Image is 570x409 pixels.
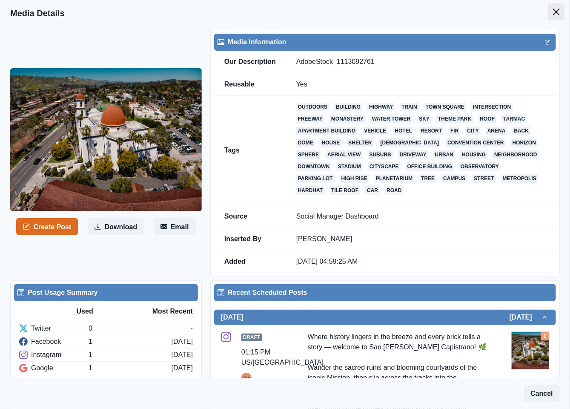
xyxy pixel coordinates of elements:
[449,127,460,135] a: fir
[191,323,193,334] div: -
[329,115,365,123] a: monastery
[433,150,455,159] a: urban
[286,251,556,273] td: [DATE] 04:59:25 AM
[221,313,243,321] h2: [DATE]
[441,174,467,183] a: campus
[347,138,374,147] a: shelter
[419,174,436,183] a: tree
[89,323,190,334] div: 0
[214,73,286,96] td: Reusable
[418,115,432,123] a: sky
[154,218,196,235] button: Email
[296,162,331,171] a: downtown
[172,350,193,360] div: [DATE]
[478,115,497,123] a: roof
[400,103,419,111] a: train
[511,138,538,147] a: horizon
[486,127,507,135] a: arena
[77,306,135,317] div: Used
[419,127,444,135] a: resort
[541,332,549,340] div: Total Media Attached
[241,347,324,368] div: 01:15 PM US/[GEOGRAPHIC_DATA]
[296,186,324,195] a: hardhat
[19,350,89,360] div: Instagram
[424,103,466,111] a: town square
[214,205,286,228] td: Source
[241,334,262,341] span: Draft
[446,138,506,147] a: convention center
[296,103,329,111] a: outdoors
[286,51,556,73] td: AdobeStock_1113092761
[17,288,195,298] div: Post Usage Summary
[336,162,363,171] a: stadium
[548,3,565,20] button: Close
[19,337,89,347] div: Facebook
[89,350,171,360] div: 1
[243,373,249,383] div: Tony Manalo
[512,332,549,369] img: wqqlca0nrbbsyotzkdtl
[214,51,286,73] td: Our Description
[326,150,362,159] a: aerial view
[88,218,144,235] button: Download
[296,174,335,183] a: parking lot
[363,127,388,135] a: vehicle
[218,288,553,298] div: Recent Scheduled Posts
[493,150,539,159] a: neighborhood
[436,115,473,123] a: theme park
[398,150,428,159] a: driveway
[501,174,538,183] a: metropolis
[296,150,321,159] a: sphere
[214,310,556,325] button: [DATE][DATE]
[460,150,487,159] a: housing
[510,313,541,321] h2: [DATE]
[10,68,202,212] img: wqqlca0nrbbsyotzkdtl
[296,235,352,242] a: [PERSON_NAME]
[89,363,171,373] div: 1
[471,103,513,111] a: intersection
[172,337,193,347] div: [DATE]
[296,212,546,221] p: Social Manager Dashboard
[16,218,78,235] button: Create Post
[19,363,89,373] div: Google
[406,162,454,171] a: office building
[393,127,414,135] a: hotel
[340,174,369,183] a: high rise
[320,138,342,147] a: house
[370,115,412,123] a: water tower
[367,103,395,111] a: highway
[524,385,560,402] button: Cancel
[542,37,553,47] button: Edit
[513,127,531,135] a: back
[286,73,556,96] td: Yes
[296,138,315,147] a: dome
[135,306,193,317] div: Most Recent
[379,138,441,147] a: [DEMOGRAPHIC_DATA]
[365,186,380,195] a: car
[19,323,89,334] div: Twitter
[466,127,481,135] a: city
[459,162,501,171] a: observatory
[172,363,193,373] div: [DATE]
[368,162,401,171] a: cityscape
[296,115,324,123] a: freeway
[368,150,393,159] a: suburb
[374,174,414,183] a: planetarium
[214,228,286,251] td: Inserted By
[385,186,403,195] a: road
[296,127,358,135] a: apartment building
[501,115,527,123] a: tarmac
[334,103,362,111] a: building
[218,37,553,47] div: Media Information
[89,337,171,347] div: 1
[329,186,360,195] a: tile roof
[214,96,286,205] td: Tags
[473,174,496,183] a: street
[214,251,286,273] td: Added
